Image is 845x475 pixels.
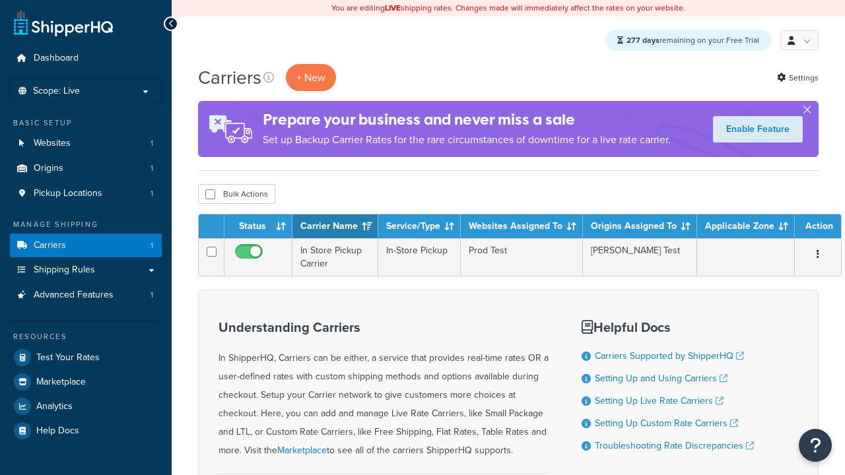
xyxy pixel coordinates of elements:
a: Dashboard [10,46,162,71]
a: Setting Up Live Rate Carriers [595,394,724,408]
a: Setting Up Custom Rate Carriers [595,416,738,430]
a: Analytics [10,395,162,418]
span: Analytics [36,401,73,412]
a: Origins 1 [10,156,162,181]
th: Carrier Name: activate to sort column ascending [292,214,378,238]
th: Applicable Zone: activate to sort column ascending [697,214,795,238]
li: Pickup Locations [10,181,162,206]
div: Basic Setup [10,117,162,129]
button: Bulk Actions [198,184,275,204]
img: ad-rules-rateshop-fe6ec290ccb7230408bd80ed9643f0289d75e0ffd9eb532fc0e269fcd187b520.png [198,101,263,157]
a: Carriers 1 [10,234,162,258]
td: [PERSON_NAME] Test [583,238,697,276]
h4: Prepare your business and never miss a sale [263,109,671,131]
a: Carriers Supported by ShipperHQ [595,349,744,363]
li: Origins [10,156,162,181]
a: Marketplace [10,370,162,394]
td: Prod Test [461,238,583,276]
span: 1 [151,290,153,301]
li: Advanced Features [10,283,162,307]
th: Service/Type: activate to sort column ascending [378,214,461,238]
span: 1 [151,163,153,174]
span: Carriers [34,240,66,251]
th: Websites Assigned To: activate to sort column ascending [461,214,583,238]
a: ShipperHQ Home [14,10,113,36]
h3: Helpful Docs [582,320,754,334]
h1: Carriers [198,65,261,90]
a: Setting Up and Using Carriers [595,371,727,385]
button: Open Resource Center [799,429,832,462]
a: Troubleshooting Rate Discrepancies [595,439,754,453]
span: 1 [151,240,153,251]
a: Settings [777,69,819,87]
span: Websites [34,138,71,149]
p: Set up Backup Carrier Rates for the rare circumstances of downtime for a live rate carrier. [263,131,671,149]
a: Advanced Features 1 [10,283,162,307]
div: remaining on your Free Trial [605,30,771,51]
a: Help Docs [10,419,162,443]
td: In Store Pickup Carrier [292,238,378,276]
li: Carriers [10,234,162,258]
a: Test Your Rates [10,346,162,369]
div: In ShipperHQ, Carriers can be either, a service that provides real-time rates OR a user-defined r... [219,320,549,460]
a: Enable Feature [713,116,803,142]
strong: 277 days [626,34,659,46]
span: Marketplace [36,377,86,388]
span: Dashboard [34,53,79,64]
span: Origins [34,163,63,174]
span: 1 [151,138,153,149]
th: Action [795,214,841,238]
span: Pickup Locations [34,188,102,199]
span: Shipping Rules [34,265,95,276]
span: Scope: Live [33,86,80,97]
a: Websites 1 [10,131,162,156]
th: Origins Assigned To: activate to sort column ascending [583,214,697,238]
button: + New [286,64,336,91]
td: In-Store Pickup [378,238,461,276]
th: Status: activate to sort column ascending [224,214,292,238]
span: Test Your Rates [36,352,100,364]
li: Websites [10,131,162,156]
a: Pickup Locations 1 [10,181,162,206]
a: Shipping Rules [10,258,162,282]
span: 1 [151,188,153,199]
div: Manage Shipping [10,219,162,230]
div: Resources [10,331,162,342]
h3: Understanding Carriers [219,320,549,334]
span: Help Docs [36,426,79,437]
b: LIVE [385,2,401,14]
span: Advanced Features [34,290,114,301]
a: Marketplace [277,443,327,457]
